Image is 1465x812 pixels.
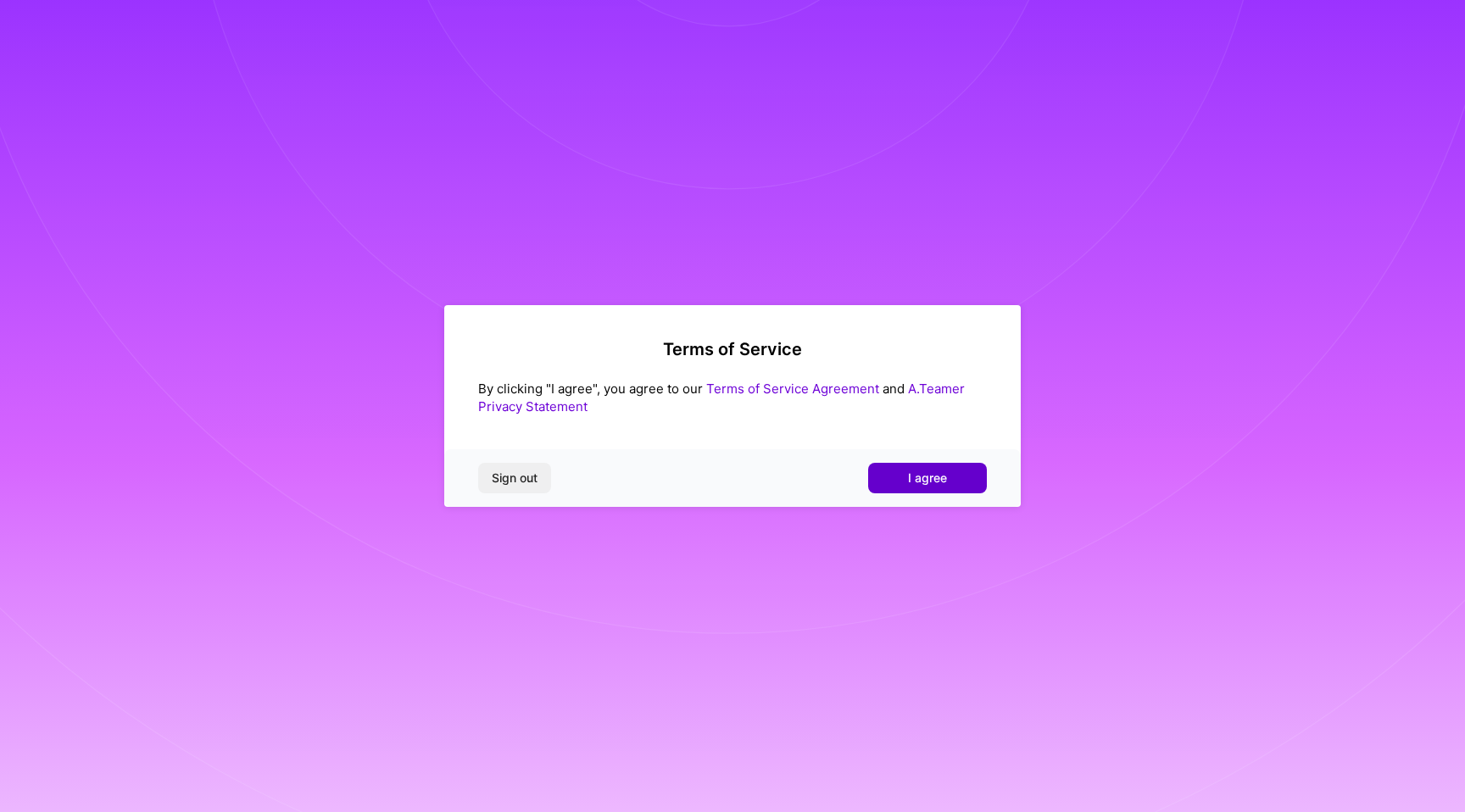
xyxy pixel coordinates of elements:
[868,463,987,493] button: I agree
[706,381,879,397] a: Terms of Service Agreement
[478,463,551,493] button: Sign out
[908,470,947,487] span: I agree
[492,470,538,487] span: Sign out
[478,339,987,359] h2: Terms of Service
[478,380,987,415] div: By clicking "I agree", you agree to our and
